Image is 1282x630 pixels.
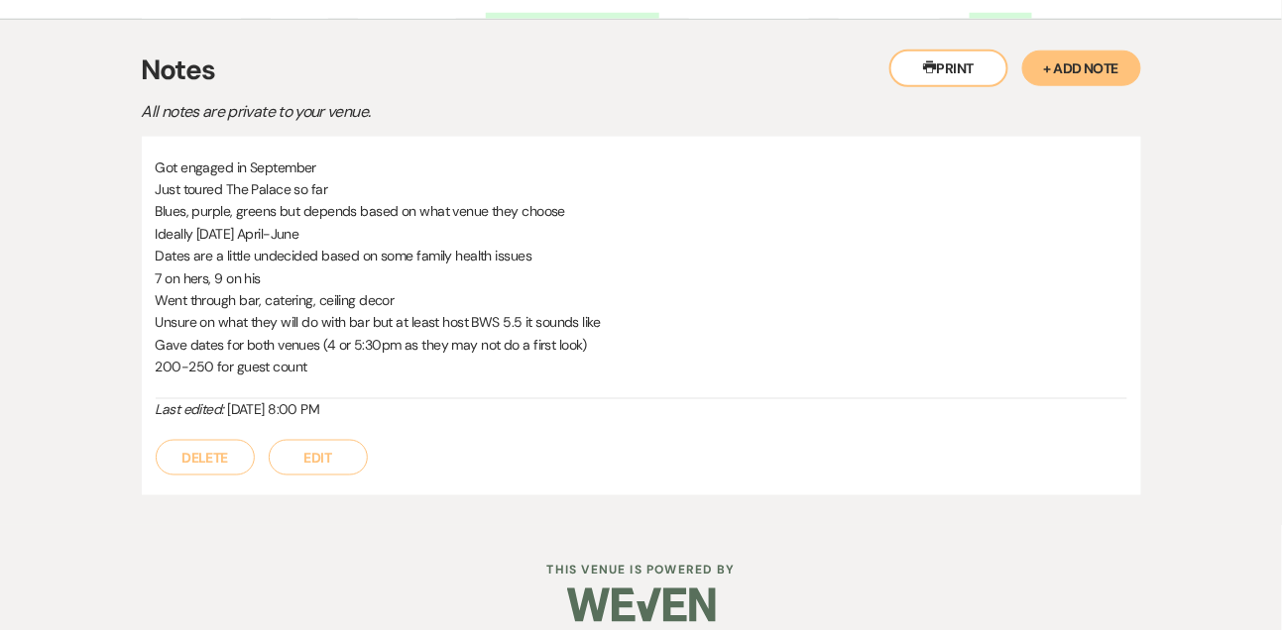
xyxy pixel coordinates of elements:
[156,178,1127,200] p: Just toured The Palace so far
[269,440,368,475] button: Edit
[889,50,1008,87] button: Print
[156,267,1127,289] p: 7 on hers, 9 on his
[156,223,1127,245] p: Ideally [DATE] April-June
[156,200,1127,222] p: Blues, purple, greens but depends based on what venue they choose
[156,440,255,475] button: Delete
[156,311,1127,333] p: Unsure on what they will do with bar but at least host BWS 5.5 it sounds like
[156,289,1127,311] p: Went through bar, catering, ceiling decor
[142,99,836,125] p: All notes are private to your venue.
[156,157,1127,178] p: Got engaged in September
[156,356,1127,377] p: 200-250 for guest count
[156,334,1127,356] p: Gave dates for both venues (4 or 5:30pm as they may not do a first look)
[142,50,1141,91] h3: Notes
[1022,51,1141,86] button: + Add Note
[156,399,1127,420] div: [DATE] 8:00 PM
[156,400,224,418] i: Last edited:
[156,245,1127,266] p: Dates are a little undecided based on some family health issues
